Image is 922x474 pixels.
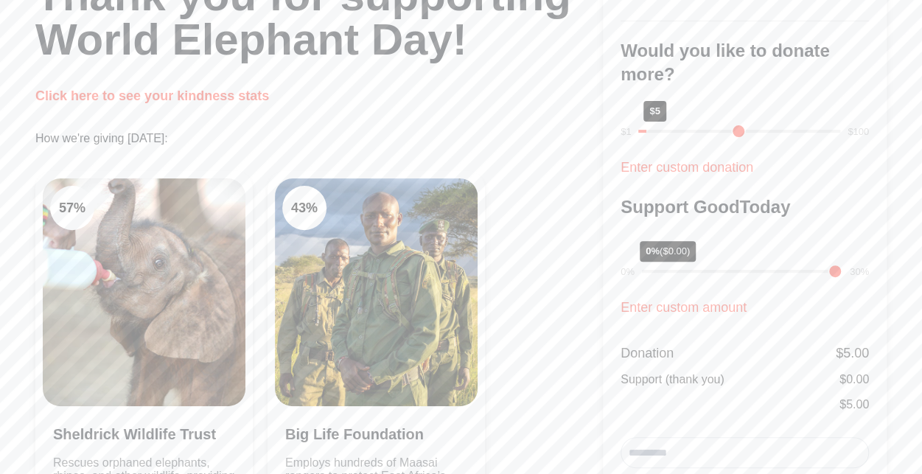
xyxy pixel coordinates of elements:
div: $1 [621,125,631,139]
div: 30% [850,265,869,279]
a: Enter custom amount [621,300,747,315]
div: $ [836,343,869,363]
span: 5.00 [846,398,869,411]
div: 43 % [282,186,326,230]
div: $ [839,371,869,388]
span: 5.00 [843,346,869,360]
h3: Big Life Foundation [285,424,467,445]
div: 0% [640,241,696,262]
h3: Support GoodToday [621,195,869,219]
h3: Would you like to donate more? [621,39,869,86]
div: $ [839,396,869,414]
span: ($0.00) [660,245,690,257]
img: Clean Cooking Alliance [275,178,478,406]
div: Donation [621,343,674,363]
div: $5 [643,101,666,122]
a: Enter custom donation [621,160,753,175]
div: Support (thank you) [621,371,724,388]
div: 0% [621,265,635,279]
div: 57 % [50,186,94,230]
div: $100 [848,125,869,139]
a: Click here to see your kindness stats [35,88,269,103]
span: 0.00 [846,373,869,386]
p: How we're giving [DATE]: [35,130,603,147]
h3: Sheldrick Wildlife Trust [53,424,235,445]
img: Clean Air Task Force [43,178,245,406]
